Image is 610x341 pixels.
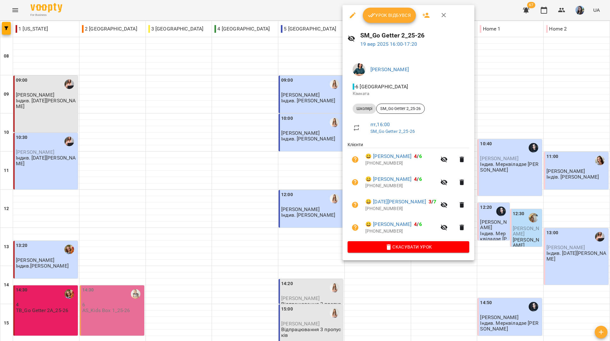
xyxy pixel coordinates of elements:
a: 😀 [PERSON_NAME] [365,221,411,228]
a: [PERSON_NAME] [370,66,409,72]
b: / [414,153,422,159]
button: Скасувати Урок [348,241,469,253]
p: [PHONE_NUMBER] [365,160,437,167]
span: 6 [419,221,422,227]
span: Школярі [353,106,376,112]
button: Візит ще не сплачено. Додати оплату? [348,197,363,213]
span: Урок відбувся [368,11,411,19]
b: / [414,221,422,227]
a: 😀 [PERSON_NAME] [365,175,411,183]
ul: Клієнти [348,141,469,241]
p: Кімната [353,91,464,97]
img: a808be665aa082017cd4424afa709ce1.jpg [353,63,365,76]
span: 6 [419,153,422,159]
span: SM_Go Getter 2_25-26 [376,106,424,112]
button: Візит ще не сплачено. Додати оплату? [348,152,363,167]
span: 4 [414,176,417,182]
span: - 6 [GEOGRAPHIC_DATA] [353,84,409,90]
p: [PHONE_NUMBER] [365,206,437,212]
button: Візит ще не сплачено. Додати оплату? [348,175,363,190]
span: 4 [414,153,417,159]
button: Візит ще не сплачено. Додати оплату? [348,220,363,235]
b: / [429,199,436,205]
h6: SM_Go Getter 2_25-26 [360,31,470,40]
span: 6 [419,176,422,182]
a: 19 вер 2025 16:00-17:20 [360,41,417,47]
span: 3 [429,199,431,205]
button: Урок відбувся [363,8,416,23]
span: 7 [433,199,436,205]
span: Скасувати Урок [353,243,464,251]
span: 4 [414,221,417,227]
a: SM_Go Getter 2_25-26 [370,129,415,134]
div: SM_Go Getter 2_25-26 [376,104,425,114]
b: / [414,176,422,182]
a: 😀 [DATE][PERSON_NAME] [365,198,426,206]
p: [PHONE_NUMBER] [365,228,437,235]
a: 😀 [PERSON_NAME] [365,153,411,160]
a: пт , 16:00 [370,121,390,127]
p: [PHONE_NUMBER] [365,183,437,189]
